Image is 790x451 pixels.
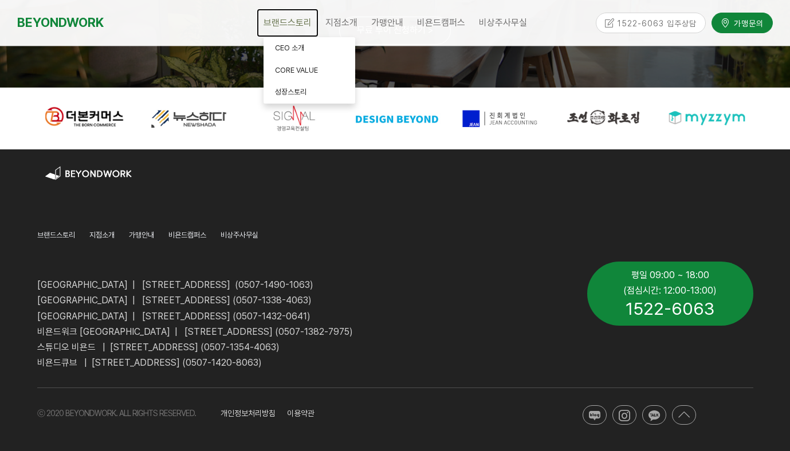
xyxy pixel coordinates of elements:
a: 비욘드캠퍼스 [168,229,206,244]
span: CORE VALUE [275,66,318,74]
a: 비상주사무실 [221,229,258,244]
span: CEO 소개 [275,43,304,52]
a: 지점소개 [89,229,115,244]
span: 비욘드큐브 | [STREET_ADDRESS] (0507-1420-8063) [37,357,262,368]
span: (점심시간: 12:00-13:00) [623,285,717,296]
span: [GEOGRAPHIC_DATA] | [STREET_ADDRESS] (0507-1432-0641) [37,311,311,322]
span: 가맹안내 [129,231,154,239]
span: 지점소개 [325,17,357,28]
a: 비욘드캠퍼스 [410,9,472,37]
span: 성장스토리 [275,88,306,96]
span: 개인정보처리방침 이용약관 [221,409,315,418]
a: 가맹문의 [712,13,773,33]
span: 브랜드스토리 [37,231,75,239]
span: 비욘드캠퍼스 [417,17,465,28]
span: 가맹문의 [730,17,764,29]
span: 비욘드캠퍼스 [168,231,206,239]
a: CORE VALUE [264,60,355,82]
span: 1522-6063 [626,298,714,319]
a: 브랜드스토리 [257,9,319,37]
span: 비상주사무실 [479,17,527,28]
a: BEYONDWORK [17,12,104,33]
span: 비상주사무실 [221,231,258,239]
span: 가맹안내 [371,17,403,28]
span: 브랜드스토리 [264,17,312,28]
span: [GEOGRAPHIC_DATA] | [STREET_ADDRESS] (0507-1338-4063) [37,295,312,306]
a: 성장스토리 [264,81,355,104]
span: [GEOGRAPHIC_DATA] | [STREET_ADDRESS] (0507-1490-1063) [37,279,313,290]
a: 비상주사무실 [472,9,534,37]
span: 비욘드워크 [GEOGRAPHIC_DATA] | [STREET_ADDRESS] (0507-1382-7975) [37,326,353,337]
a: 가맹안내 [129,229,154,244]
a: 가맹안내 [364,9,410,37]
span: 평일 09:00 ~ 18:00 [631,270,709,280]
a: 지점소개 [319,9,364,37]
a: 브랜드스토리 [37,229,75,244]
span: ⓒ 2020 BEYONDWORK. ALL RIGHTS RESERVED. [37,409,196,418]
a: CEO 소개 [264,37,355,60]
span: 스튜디오 비욘드 | [STREET_ADDRESS] (0507-1354-4063) [37,342,280,353]
span: 지점소개 [89,231,115,239]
